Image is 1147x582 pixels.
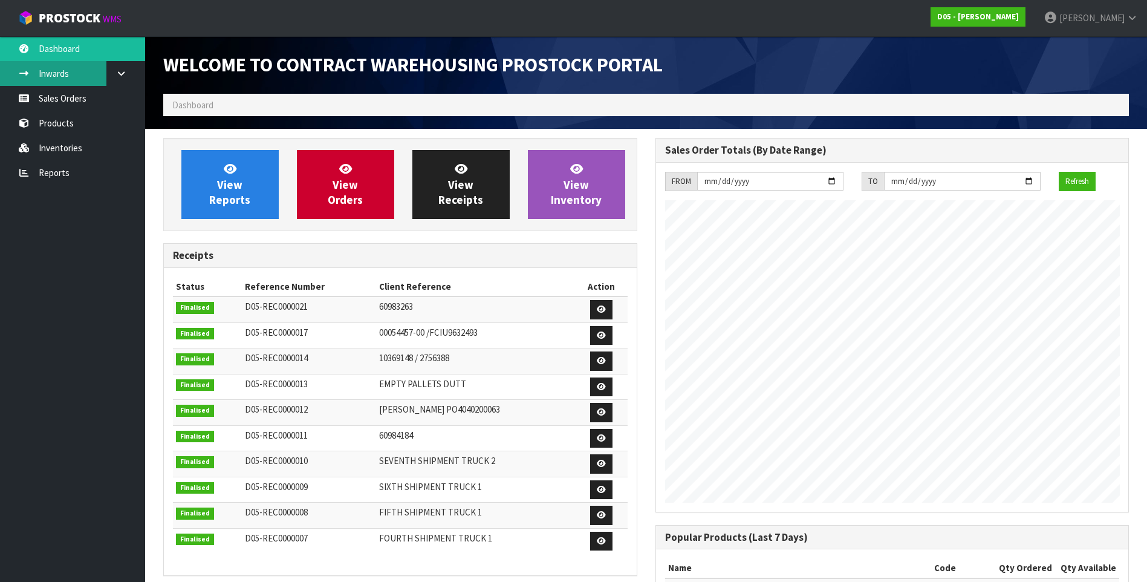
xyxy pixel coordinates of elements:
span: FIFTH SHIPMENT TRUCK 1 [379,506,482,518]
button: Refresh [1059,172,1096,191]
span: SIXTH SHIPMENT TRUCK 1 [379,481,482,492]
span: 10369148 / 2756388 [379,352,449,364]
span: D05-REC0000009 [245,481,308,492]
th: Code [931,558,993,578]
span: EMPTY PALLETS DUTT [379,378,466,390]
span: Finalised [176,534,214,546]
span: View Reports [209,162,250,207]
span: D05-REC0000021 [245,301,308,312]
img: cube-alt.png [18,10,33,25]
a: ViewInventory [528,150,625,219]
span: Welcome to Contract Warehousing ProStock Portal [163,53,663,77]
span: View Orders [328,162,363,207]
span: 60984184 [379,430,413,441]
small: WMS [103,13,122,25]
a: ViewReports [181,150,279,219]
span: Finalised [176,328,214,340]
span: D05-REC0000014 [245,352,308,364]
div: FROM [665,172,697,191]
a: ViewOrders [297,150,394,219]
th: Name [665,558,931,578]
span: View Inventory [551,162,602,207]
span: D05-REC0000017 [245,327,308,338]
span: Dashboard [172,99,213,111]
span: D05-REC0000012 [245,404,308,415]
th: Qty Ordered [993,558,1055,578]
h3: Popular Products (Last 7 Days) [665,532,1120,543]
th: Action [575,277,627,296]
span: Finalised [176,302,214,314]
h3: Receipts [173,250,628,261]
span: [PERSON_NAME] PO4040200063 [379,404,500,415]
a: ViewReceipts [412,150,510,219]
span: View Receipts [438,162,483,207]
th: Status [173,277,242,296]
span: SEVENTH SHIPMENT TRUCK 2 [379,455,495,466]
span: 00054457-00 /FCIU9632493 [379,327,478,338]
span: Finalised [176,431,214,443]
span: Finalised [176,482,214,494]
th: Client Reference [376,277,575,296]
span: D05-REC0000007 [245,532,308,544]
span: FOURTH SHIPMENT TRUCK 1 [379,532,492,544]
span: D05-REC0000008 [245,506,308,518]
span: Finalised [176,456,214,468]
span: D05-REC0000011 [245,430,308,441]
span: Finalised [176,379,214,391]
div: TO [862,172,884,191]
th: Qty Available [1055,558,1119,578]
strong: D05 - [PERSON_NAME] [937,11,1019,22]
span: ProStock [39,10,100,26]
span: D05-REC0000010 [245,455,308,466]
span: D05-REC0000013 [245,378,308,390]
span: Finalised [176,508,214,520]
h3: Sales Order Totals (By Date Range) [665,145,1120,156]
span: Finalised [176,405,214,417]
span: [PERSON_NAME] [1059,12,1125,24]
span: 60983263 [379,301,413,312]
th: Reference Number [242,277,377,296]
span: Finalised [176,353,214,365]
